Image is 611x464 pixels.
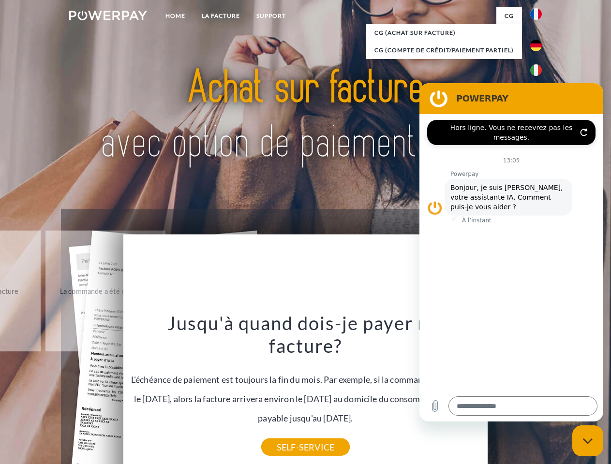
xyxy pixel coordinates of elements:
[366,24,522,42] a: CG (achat sur facture)
[92,46,519,185] img: title-powerpay_fr.svg
[194,7,248,25] a: LA FACTURE
[419,83,603,421] iframe: Fenêtre de messagerie
[248,7,294,25] a: Support
[530,64,542,76] img: it
[129,311,482,358] h3: Jusqu'à quand dois-je payer ma facture?
[530,8,542,20] img: fr
[530,40,542,51] img: de
[261,438,350,456] a: SELF-SERVICE
[129,311,482,447] div: L'échéance de paiement est toujours la fin du mois. Par exemple, si la commande a été passée le [...
[366,42,522,59] a: CG (Compte de crédit/paiement partiel)
[572,425,603,456] iframe: Bouton de lancement de la fenêtre de messagerie, conversation en cours
[157,7,194,25] a: Home
[51,284,160,297] div: La commande a été renvoyée
[69,11,147,20] img: logo-powerpay-white.svg
[496,7,522,25] a: CG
